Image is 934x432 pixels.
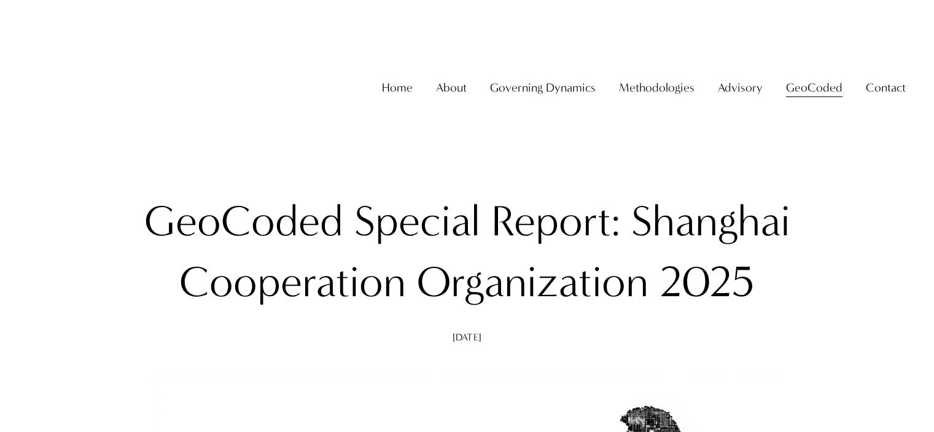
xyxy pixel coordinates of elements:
img: Christopher Sanchez &amp; Co. [28,31,141,144]
span: About [436,77,467,98]
a: folder dropdown [866,76,906,100]
span: Advisory [718,77,763,98]
a: folder dropdown [436,76,467,100]
h1: GeoCoded Special Report: Shanghai Cooperation Organization 2025 [120,191,814,313]
a: folder dropdown [786,76,843,100]
span: GeoCoded [786,77,843,98]
span: Contact [866,77,906,98]
a: Home [382,76,413,100]
span: [DATE] [453,331,481,343]
span: Governing Dynamics [490,77,596,98]
span: Methodologies [619,77,695,98]
a: folder dropdown [718,76,763,100]
a: folder dropdown [619,76,695,100]
a: folder dropdown [490,76,596,100]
